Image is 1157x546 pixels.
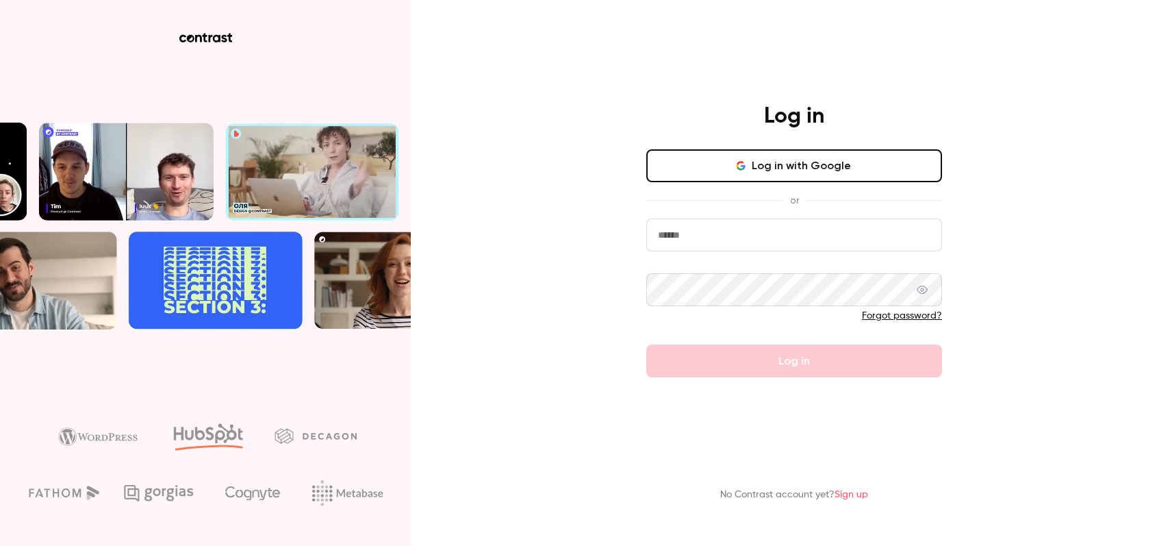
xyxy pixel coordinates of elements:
[764,103,824,130] h4: Log in
[275,428,357,443] img: decagon
[835,490,868,499] a: Sign up
[783,193,806,208] span: or
[862,311,942,321] a: Forgot password?
[646,149,942,182] button: Log in with Google
[720,488,868,502] p: No Contrast account yet?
